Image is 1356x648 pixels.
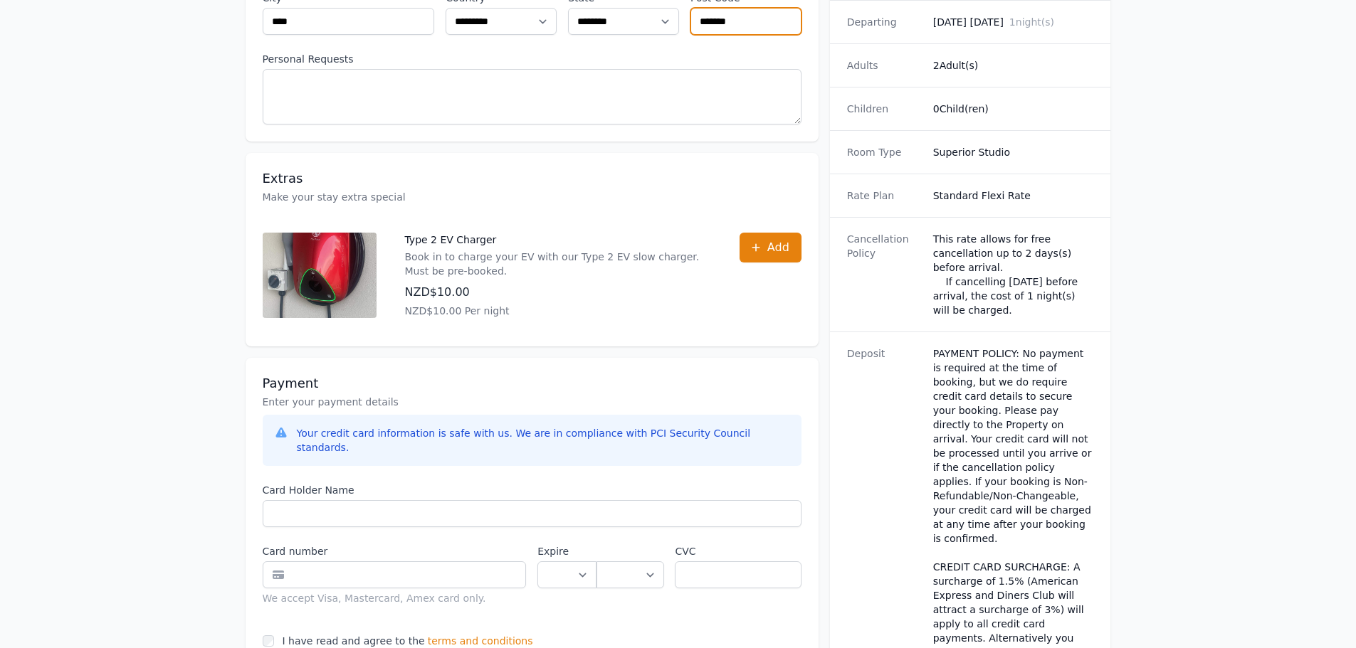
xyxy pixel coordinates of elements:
span: terms and conditions [428,634,533,648]
dd: Superior Studio [933,145,1094,159]
label: CVC [675,544,801,558]
dd: 0 Child(ren) [933,102,1094,116]
span: Add [767,239,789,256]
dt: Rate Plan [847,188,922,203]
span: 1 night(s) [1009,16,1054,28]
dt: Room Type [847,145,922,159]
dt: Departing [847,15,922,29]
label: I have read and agree to the [283,635,425,647]
dt: Cancellation Policy [847,232,922,317]
dt: Adults [847,58,922,73]
dd: 2 Adult(s) [933,58,1094,73]
img: Type 2 EV Charger [263,233,377,318]
p: NZD$10.00 [405,284,711,301]
dd: [DATE] [DATE] [933,15,1094,29]
p: Type 2 EV Charger [405,233,711,247]
div: This rate allows for free cancellation up to 2 days(s) before arrival. If cancelling [DATE] befor... [933,232,1094,317]
h3: Extras [263,170,801,187]
p: Enter your payment details [263,395,801,409]
div: Your credit card information is safe with us. We are in compliance with PCI Security Council stan... [297,426,790,455]
p: NZD$10.00 Per night [405,304,711,318]
label: . [596,544,663,558]
p: Make your stay extra special [263,190,801,204]
div: We accept Visa, Mastercard, Amex card only. [263,591,527,605]
p: Book in to charge your EV with our Type 2 EV slow charger. Must be pre-booked. [405,250,711,278]
dt: Children [847,102,922,116]
label: Expire [537,544,596,558]
h3: Payment [263,375,801,392]
dd: Standard Flexi Rate [933,188,1094,203]
button: Add [740,233,801,262]
label: Card number [263,544,527,558]
label: Card Holder Name [263,483,801,497]
label: Personal Requests [263,52,801,66]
